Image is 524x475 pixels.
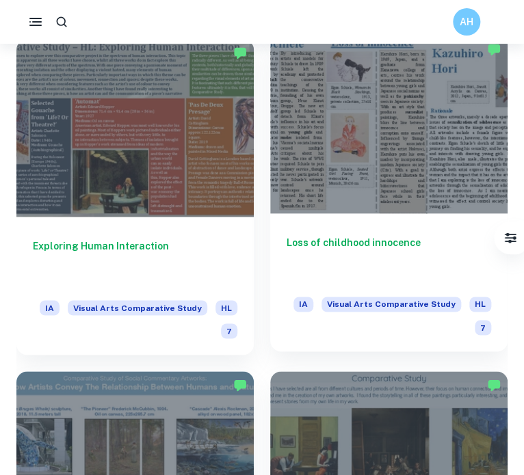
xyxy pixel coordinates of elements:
[487,378,501,392] img: Marked
[68,300,207,315] span: Visual Arts Comparative Study
[233,46,247,59] img: Marked
[40,300,60,315] span: IA
[497,224,524,252] button: Filter
[469,297,491,312] span: HL
[453,8,480,36] button: AH
[33,239,237,284] h6: Exploring Human Interaction
[487,42,501,56] img: Marked
[215,300,237,315] span: HL
[16,39,254,355] a: Exploring Human InteractionIAVisual Arts Comparative StudyHL7
[322,297,461,312] span: Visual Arts Comparative Study
[475,320,491,335] span: 7
[221,323,237,338] span: 7
[233,378,247,392] img: Marked
[293,297,313,312] span: IA
[287,235,491,280] h6: Loss of childhood innocence
[270,39,508,355] a: Loss of childhood innocenceIAVisual Arts Comparative StudyHL7
[459,14,475,29] h6: AH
